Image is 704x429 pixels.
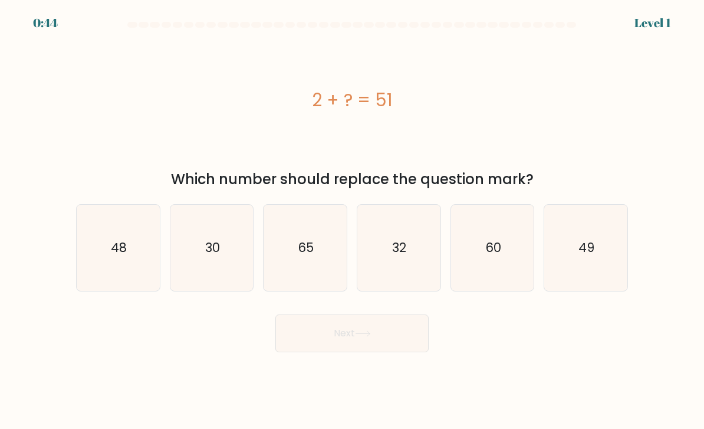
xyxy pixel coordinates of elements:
text: 65 [298,239,314,256]
div: 0:44 [33,14,58,32]
text: 32 [393,239,407,256]
text: 30 [205,239,220,256]
div: 2 + ? = 51 [76,87,628,113]
div: Level 1 [634,14,671,32]
div: Which number should replace the question mark? [83,169,621,190]
text: 49 [579,239,595,256]
button: Next [275,315,429,352]
text: 48 [111,239,127,256]
text: 60 [485,239,501,256]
